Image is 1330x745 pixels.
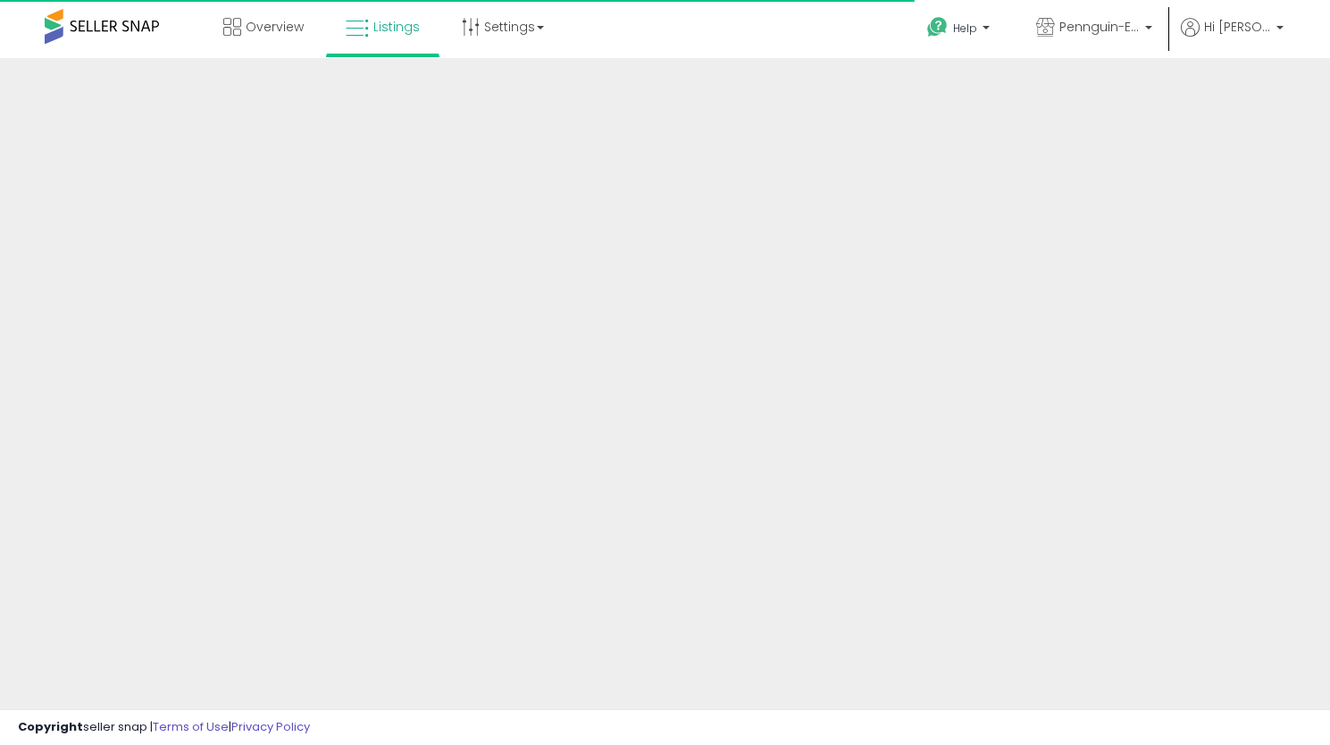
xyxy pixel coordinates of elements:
strong: Copyright [18,718,83,735]
a: Hi [PERSON_NAME] [1181,18,1284,58]
a: Terms of Use [153,718,229,735]
span: Pennguin-ES-Home [1059,18,1140,36]
span: Listings [373,18,420,36]
div: seller snap | | [18,719,310,736]
a: Help [913,3,1008,58]
span: Overview [246,18,304,36]
a: Privacy Policy [231,718,310,735]
span: Help [953,21,977,36]
span: Hi [PERSON_NAME] [1204,18,1271,36]
i: Get Help [926,16,949,38]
